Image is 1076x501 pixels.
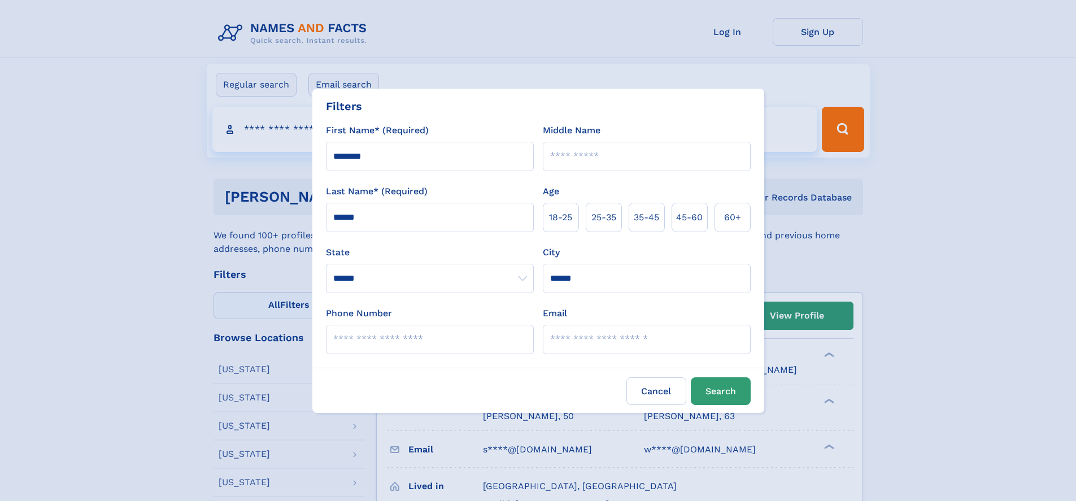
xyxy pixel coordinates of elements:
label: State [326,246,534,259]
label: Age [543,185,559,198]
label: First Name* (Required) [326,124,429,137]
label: City [543,246,560,259]
button: Search [691,377,751,405]
label: Last Name* (Required) [326,185,428,198]
label: Email [543,307,567,320]
span: 60+ [724,211,741,224]
span: 35‑45 [634,211,659,224]
span: 25‑35 [591,211,616,224]
label: Phone Number [326,307,392,320]
span: 18‑25 [549,211,572,224]
label: Middle Name [543,124,600,137]
label: Cancel [626,377,686,405]
div: Filters [326,98,362,115]
span: 45‑60 [676,211,703,224]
